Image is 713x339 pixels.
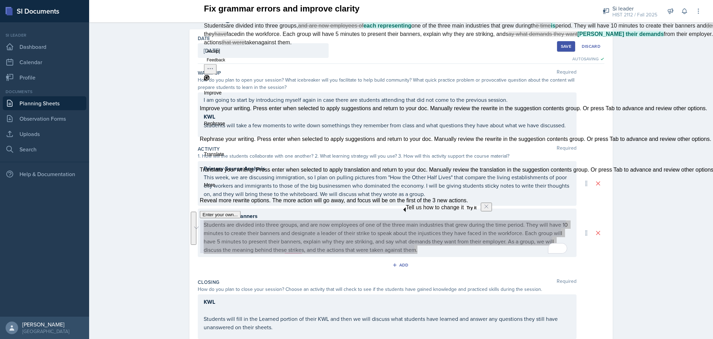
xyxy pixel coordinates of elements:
[198,152,577,160] div: 1. How will the students collaborate with one another? 2. What learning strategy will you use? 3....
[22,328,69,335] div: [GEOGRAPHIC_DATA]
[204,315,571,331] p: Students will fill in the Learned portion of their KWL and then we will discuss what students hav...
[390,260,413,270] button: Add
[198,69,221,76] label: Warm-Up
[198,35,210,42] label: Date
[3,40,86,54] a: Dashboard
[22,321,69,328] div: [PERSON_NAME]
[3,96,86,110] a: Planning Sheets
[3,32,86,38] div: Si leader
[198,76,577,91] div: How do you plan to open your session? What icebreaker will you facilitate to help build community...
[198,286,577,293] div: How do you plan to close your session? Choose an activity that will check to see if the students ...
[204,298,215,306] strong: KWL
[3,142,86,156] a: Search
[189,11,613,24] h2: Planning Sheet
[557,279,577,286] span: Required
[3,70,86,84] a: Profile
[3,112,86,126] a: Observation Forms
[198,279,219,286] label: Closing
[198,145,220,152] label: Activity
[3,167,86,181] div: Help & Documentation
[394,262,409,268] div: Add
[3,55,86,69] a: Calendar
[3,127,86,141] a: Uploads
[3,89,86,95] div: Documents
